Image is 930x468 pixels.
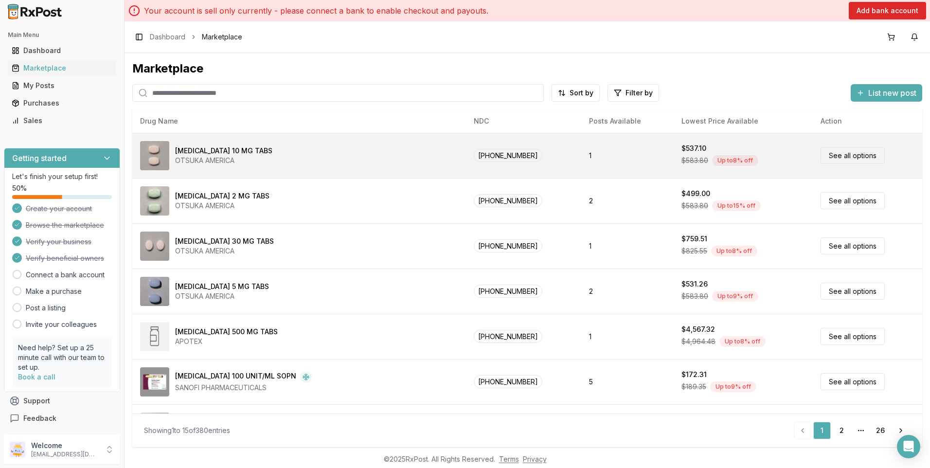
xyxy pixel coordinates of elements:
[821,283,885,300] a: See all options
[681,370,707,379] div: $172.31
[175,337,278,346] div: APOTEX
[8,42,116,59] a: Dashboard
[18,343,106,372] p: Need help? Set up a 25 minute call with our team to set up.
[681,291,708,301] span: $583.80
[794,422,911,439] nav: pagination
[581,133,674,178] td: 1
[140,277,169,306] img: Abilify 5 MG TABS
[466,109,581,133] th: NDC
[175,327,278,337] div: [MEDICAL_DATA] 500 MG TABS
[175,291,269,301] div: OTSUKA AMERICA
[12,63,112,73] div: Marketplace
[26,253,104,263] span: Verify beneficial owners
[26,204,92,214] span: Create your account
[849,2,926,19] button: Add bank account
[175,236,274,246] div: [MEDICAL_DATA] 30 MG TABS
[175,191,269,201] div: [MEDICAL_DATA] 2 MG TABS
[833,422,850,439] a: 2
[8,94,116,112] a: Purchases
[581,269,674,314] td: 2
[144,426,230,435] div: Showing 1 to 15 of 380 entries
[26,320,97,329] a: Invite your colleagues
[140,232,169,261] img: Abilify 30 MG TABS
[175,246,274,256] div: OTSUKA AMERICA
[31,450,99,458] p: [EMAIL_ADDRESS][DOMAIN_NAME]
[681,156,708,165] span: $583.80
[8,31,116,39] h2: Main Menu
[499,455,519,463] a: Terms
[681,189,710,198] div: $499.00
[140,367,169,396] img: Admelog SoloStar 100 UNIT/ML SOPN
[132,109,466,133] th: Drug Name
[813,422,831,439] a: 1
[175,282,269,291] div: [MEDICAL_DATA] 5 MG TABS
[12,116,112,126] div: Sales
[821,237,885,254] a: See all options
[570,88,593,98] span: Sort by
[132,61,922,76] div: Marketplace
[4,410,120,427] button: Feedback
[175,201,269,211] div: OTSUKA AMERICA
[474,285,542,298] span: [PHONE_NUMBER]
[712,200,761,211] div: Up to 15 % off
[4,113,120,128] button: Sales
[681,382,706,392] span: $189.35
[140,413,169,442] img: Advair Diskus 500-50 MCG/ACT AEPB
[8,77,116,94] a: My Posts
[552,84,600,102] button: Sort by
[851,89,922,99] a: List new post
[821,147,885,164] a: See all options
[681,144,706,153] div: $537.10
[474,330,542,343] span: [PHONE_NUMBER]
[712,155,758,166] div: Up to 8 % off
[140,186,169,216] img: Abilify 2 MG TABS
[711,246,757,256] div: Up to 8 % off
[719,336,766,347] div: Up to 8 % off
[18,373,55,381] a: Book a call
[710,381,756,392] div: Up to 9 % off
[12,98,112,108] div: Purchases
[681,337,715,346] span: $4,964.48
[581,314,674,359] td: 1
[26,270,105,280] a: Connect a bank account
[626,88,653,98] span: Filter by
[4,60,120,76] button: Marketplace
[474,239,542,252] span: [PHONE_NUMBER]
[12,46,112,55] div: Dashboard
[140,141,169,170] img: Abilify 10 MG TABS
[474,194,542,207] span: [PHONE_NUMBER]
[872,422,889,439] a: 26
[581,404,674,450] td: 3
[12,183,27,193] span: 50 %
[150,32,185,42] a: Dashboard
[175,146,272,156] div: [MEDICAL_DATA] 10 MG TABS
[175,371,296,383] div: [MEDICAL_DATA] 100 UNIT/ML SOPN
[681,324,715,334] div: $4,567.32
[12,172,112,181] p: Let's finish your setup first!
[10,442,25,457] img: User avatar
[681,201,708,211] span: $583.80
[8,59,116,77] a: Marketplace
[4,43,120,58] button: Dashboard
[813,109,922,133] th: Action
[4,392,120,410] button: Support
[26,220,104,230] span: Browse the marketplace
[891,422,911,439] a: Go to next page
[581,359,674,404] td: 5
[581,178,674,223] td: 2
[144,5,488,17] p: Your account is sell only currently - please connect a bank to enable checkout and payouts.
[523,455,547,463] a: Privacy
[581,109,674,133] th: Posts Available
[608,84,659,102] button: Filter by
[23,414,56,423] span: Feedback
[821,192,885,209] a: See all options
[581,223,674,269] td: 1
[4,78,120,93] button: My Posts
[868,87,916,99] span: List new post
[4,95,120,111] button: Purchases
[8,112,116,129] a: Sales
[31,441,99,450] p: Welcome
[821,373,885,390] a: See all options
[140,322,169,351] img: Abiraterone Acetate 500 MG TABS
